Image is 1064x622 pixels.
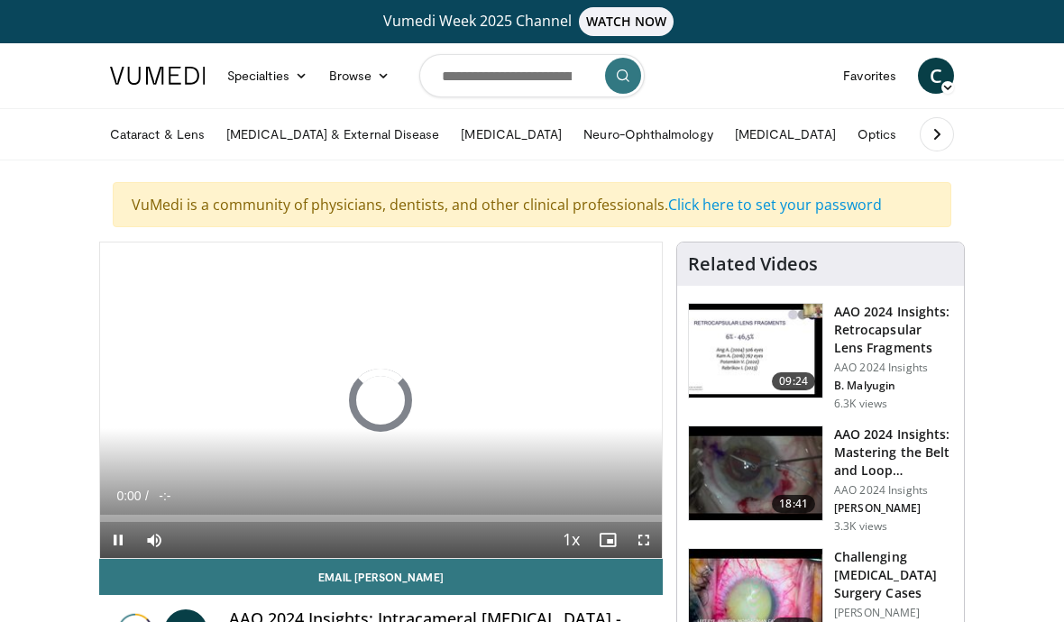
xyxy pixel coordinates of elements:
[99,116,216,152] a: Cataract & Lens
[772,495,815,513] span: 18:41
[689,304,822,398] img: 01f52a5c-6a53-4eb2-8a1d-dad0d168ea80.150x105_q85_crop-smart_upscale.jpg
[668,195,882,215] a: Click here to set your password
[688,253,818,275] h4: Related Videos
[834,397,887,411] p: 6.3K views
[834,379,953,393] p: B. Malyugin
[216,58,318,94] a: Specialties
[100,515,662,522] div: Progress Bar
[100,522,136,558] button: Pause
[113,182,951,227] div: VuMedi is a community of physicians, dentists, and other clinical professionals.
[99,7,965,36] a: Vumedi Week 2025 ChannelWATCH NOW
[832,58,907,94] a: Favorites
[110,67,206,85] img: VuMedi Logo
[145,489,149,503] span: /
[573,116,723,152] a: Neuro-Ophthalmology
[216,116,450,152] a: [MEDICAL_DATA] & External Disease
[918,58,954,94] a: C
[688,303,953,411] a: 09:24 AAO 2024 Insights: Retrocapsular Lens Fragments AAO 2024 Insights B. Malyugin 6.3K views
[834,361,953,375] p: AAO 2024 Insights
[834,425,953,480] h3: AAO 2024 Insights: Mastering the Belt and Loop Technique
[772,372,815,390] span: 09:24
[590,522,626,558] button: Enable picture-in-picture mode
[688,425,953,534] a: 18:41 AAO 2024 Insights: Mastering the Belt and Loop Technique AAO 2024 Insights [PERSON_NAME] 3....
[834,501,953,516] p: [PERSON_NAME]
[834,548,953,602] h3: Challenging [MEDICAL_DATA] Surgery Cases
[834,483,953,498] p: AAO 2024 Insights
[116,489,141,503] span: 0:00
[724,116,847,152] a: [MEDICAL_DATA]
[99,559,663,595] a: Email [PERSON_NAME]
[834,519,887,534] p: 3.3K views
[554,522,590,558] button: Playback Rate
[834,303,953,357] h3: AAO 2024 Insights: Retrocapsular Lens Fragments
[318,58,401,94] a: Browse
[689,426,822,520] img: 22a3a3a3-03de-4b31-bd81-a17540334f4a.150x105_q85_crop-smart_upscale.jpg
[834,606,953,620] p: [PERSON_NAME]
[159,489,170,503] span: -:-
[579,7,674,36] span: WATCH NOW
[419,54,645,97] input: Search topics, interventions
[136,522,172,558] button: Mute
[450,116,573,152] a: [MEDICAL_DATA]
[626,522,662,558] button: Fullscreen
[847,116,907,152] a: Optics
[100,242,662,558] video-js: Video Player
